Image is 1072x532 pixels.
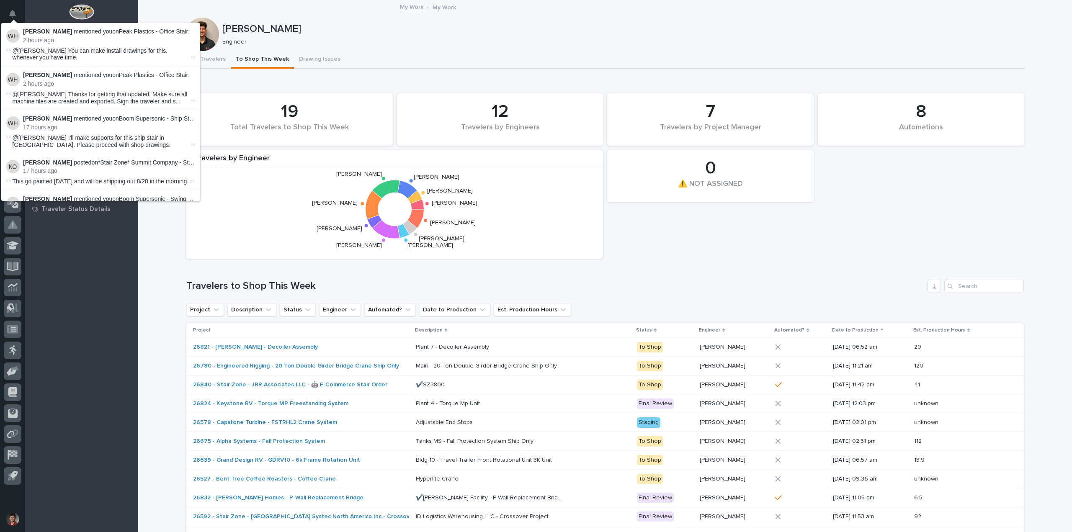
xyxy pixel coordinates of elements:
a: My Work [400,2,423,11]
text: [PERSON_NAME] [414,174,459,180]
p: Description [415,326,443,335]
p: [PERSON_NAME] [700,474,747,483]
div: Travelers by Engineers [411,123,589,141]
p: 92 [914,511,923,520]
input: Search [944,280,1024,293]
p: Date to Production [832,326,879,335]
p: 20 [914,342,923,351]
p: ID Logistics Warehousing LLC - Crossover Project [416,511,550,520]
tr: 26592 - Stair Zone - [GEOGRAPHIC_DATA] Systec North America Inc - Crossover Project ID Logistics ... [186,507,1024,526]
button: Description [227,303,276,316]
button: To Shop This Week [231,51,294,69]
p: 13.9 [914,455,926,464]
div: Final Review [637,493,674,503]
a: Peak Plastics - Office Stair [119,72,188,78]
a: 26578 - Capstone Turbine - FSTRHL2 Crane System [193,419,337,426]
div: Notifications [10,10,21,23]
p: Engineer [699,326,720,335]
p: [PERSON_NAME] [700,455,747,464]
div: Final Review [637,398,674,409]
text: [PERSON_NAME] [336,242,382,248]
a: *Stair Zone* Summit Company - Stair [98,159,195,166]
a: 26675 - Alpha Systems - Fall Protection System [193,438,325,445]
p: My Work [433,2,456,11]
button: Notifications [4,5,21,23]
p: mentioned you on : [23,195,195,203]
a: 26840 - Stair Zone - JBR Associates LLC - 🤖 E-Commerce Stair Order [193,381,387,388]
div: To Shop [637,455,663,465]
img: Workspace Logo [69,4,94,20]
p: [PERSON_NAME] [700,380,747,388]
a: 26832 - [PERSON_NAME] Homes - P-Wall Replacement Bridge [193,494,363,501]
p: [PERSON_NAME] [700,417,747,426]
div: Staging [637,417,660,428]
tr: 26840 - Stair Zone - JBR Associates LLC - 🤖 E-Commerce Stair Order ✔️SZ3800✔️SZ3800 To Shop[PERSO... [186,375,1024,394]
tr: 26821 - [PERSON_NAME] - Decoiler Assembly Plant 7 - Decoiler AssemblyPlant 7 - Decoiler Assembly ... [186,338,1024,357]
button: My Travelers [186,51,231,69]
p: [PERSON_NAME] [700,342,747,351]
p: mentioned you on : [23,28,195,35]
p: Main - 20 Ton Double Girder Bridge Crane Ship Only [416,361,559,370]
p: 41 [914,380,922,388]
tr: 26578 - Capstone Turbine - FSTRHL2 Crane System Adjustable End StopsAdjustable End Stops Staging[... [186,413,1024,432]
p: [DATE] 11:21 am [833,362,907,370]
p: [PERSON_NAME] [700,398,747,407]
p: [PERSON_NAME] [222,23,1022,35]
div: 7 [621,101,799,122]
p: [PERSON_NAME] [700,436,747,445]
p: posted on : [23,159,195,166]
div: 8 [832,101,1010,122]
p: Tanks MS - Fall Protection System Ship Only [416,436,535,445]
img: Weston Hochstetler [6,197,20,210]
p: 120 [914,361,925,370]
strong: [PERSON_NAME] [23,28,72,35]
p: mentioned you on : [23,115,195,122]
button: Automated? [364,303,416,316]
button: users-avatar [4,510,21,528]
p: Traveler Status Details [41,206,111,213]
p: Adjustable End Stops [416,417,474,426]
strong: [PERSON_NAME] [23,195,72,202]
p: Est. Production Hours [913,326,965,335]
div: Travelers by Engineer [186,154,603,168]
p: [DATE] 02:51 pm [833,438,907,445]
span: @[PERSON_NAME] I'll make supports for this ship stair in [GEOGRAPHIC_DATA]. Please proceed with s... [13,134,171,148]
a: Boom Supersonic - Ship Stair [119,115,196,122]
a: 26824 - Keystone RV - Torque MP Freestanding System [193,400,348,407]
a: 26821 - [PERSON_NAME] - Decoiler Assembly [193,344,318,351]
tr: 26639 - Grand Design RV - GDRV10 - 6k Frame Rotation Unit Bldg 10 - Travel Trailer Front Rotation... [186,451,1024,470]
div: Total Travelers to Shop This Week [201,123,379,141]
p: unknown [914,417,940,426]
p: unknown [914,474,940,483]
a: 26527 - Bent Tree Coffee Roasters - Coffee Crane [193,475,336,483]
p: [DATE] 09:36 am [833,475,907,483]
strong: [PERSON_NAME] [23,72,72,78]
p: Engineer [222,39,1018,46]
div: 12 [411,101,589,122]
p: 6.5 [914,493,924,501]
p: Plant 7 - Decoiler Assembly [416,342,491,351]
button: Project [186,303,224,316]
img: Weston Hochstetler [6,116,20,130]
a: Traveler Status Details [25,203,138,215]
a: Peak Plastics - Office Stair [119,28,188,35]
p: 17 hours ago [23,167,195,175]
a: 26780 - Engineered Rigging - 20 Ton Double Girder Bridge Crane Ship Only [193,362,399,370]
p: Plant 4 - Torque Mp Unit [416,398,482,407]
p: Hyperlite Crane [416,474,460,483]
p: [PERSON_NAME] [700,361,747,370]
tr: 26780 - Engineered Rigging - 20 Ton Double Girder Bridge Crane Ship Only Main - 20 Ton Double Gir... [186,357,1024,375]
a: 26639 - Grand Design RV - GDRV10 - 6k Frame Rotation Unit [193,457,360,464]
text: [PERSON_NAME] [427,188,473,194]
div: 19 [201,101,379,122]
img: Ken Overmyer [6,160,20,173]
p: Automated? [774,326,804,335]
div: To Shop [637,361,663,371]
p: [PERSON_NAME] [700,493,747,501]
span: This go painted [DATE] and will be shipping out 8/28 in the morning. [13,178,189,185]
text: [PERSON_NAME] [317,226,362,231]
p: Bldg 10 - Travel Trailer Front Rotational Unit 3K Unit [416,455,554,464]
text: [PERSON_NAME] [419,236,464,242]
p: Project [193,326,211,335]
